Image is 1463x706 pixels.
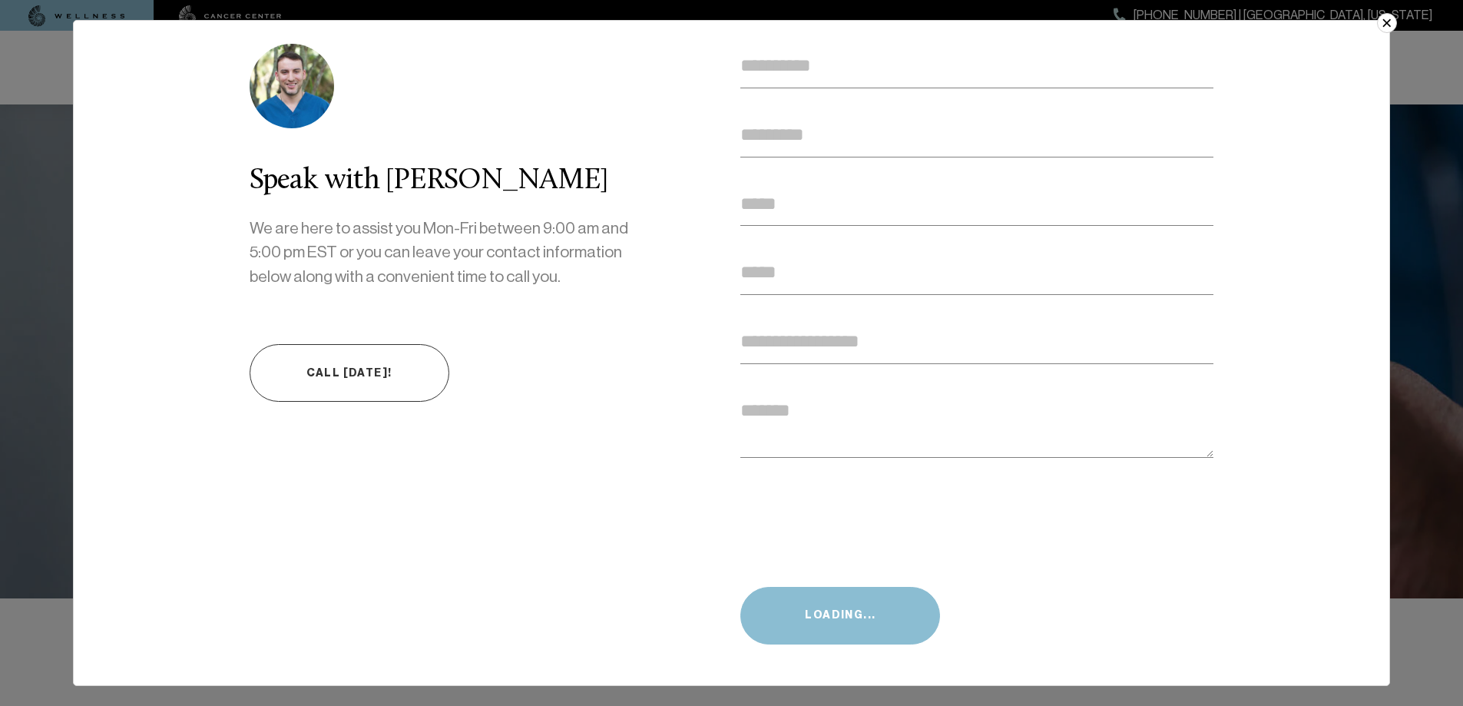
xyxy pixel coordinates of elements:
div: Speak with [PERSON_NAME] [250,165,640,197]
img: photo [250,44,334,128]
a: Call [DATE]! [250,344,449,402]
button: × [1377,13,1397,33]
button: Loading... [740,587,940,645]
p: We are here to assist you Mon-Fri between 9:00 am and 5:00 pm EST or you can leave your contact i... [250,217,640,290]
iframe: Widget containing checkbox for hCaptcha security challenge [740,487,972,545]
